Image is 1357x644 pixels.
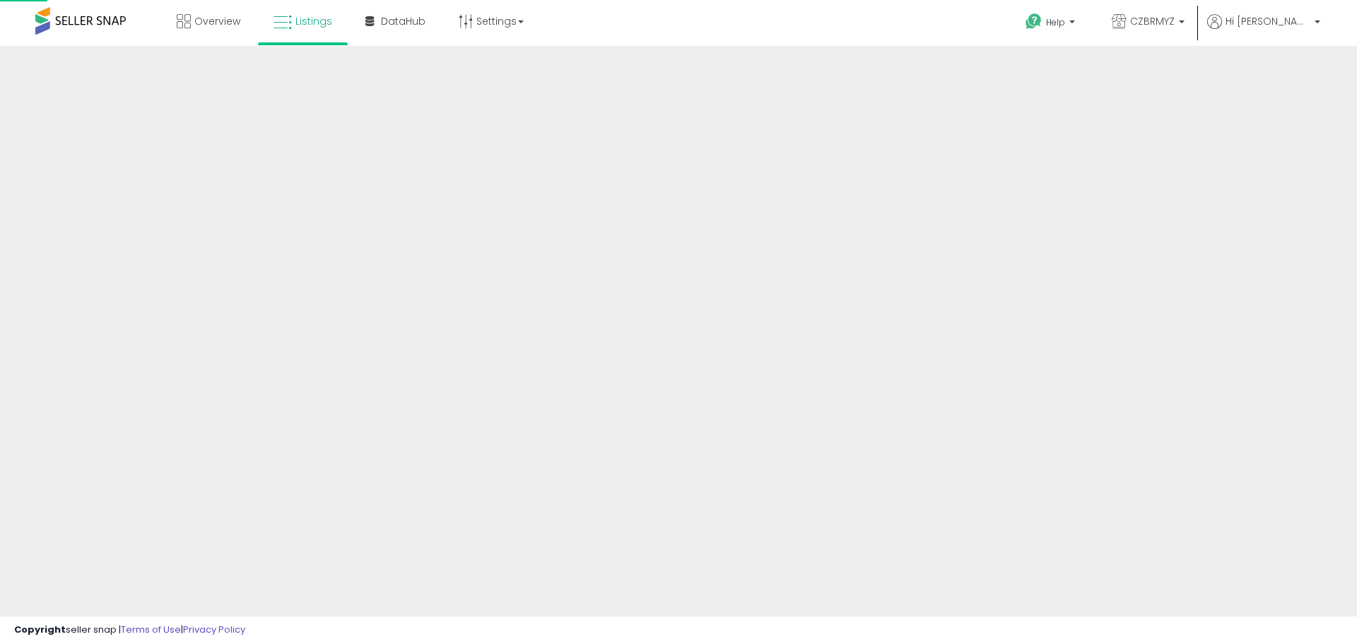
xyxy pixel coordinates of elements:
span: Overview [194,14,240,28]
a: Help [1014,2,1089,46]
span: DataHub [381,14,425,28]
a: Terms of Use [121,623,181,636]
span: CZBRMYZ [1130,14,1175,28]
span: Hi [PERSON_NAME] [1226,14,1310,28]
a: Privacy Policy [183,623,245,636]
div: seller snap | | [14,623,245,637]
strong: Copyright [14,623,66,636]
a: Hi [PERSON_NAME] [1207,14,1320,46]
span: Listings [295,14,332,28]
span: Help [1046,16,1065,28]
i: Get Help [1025,13,1042,30]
